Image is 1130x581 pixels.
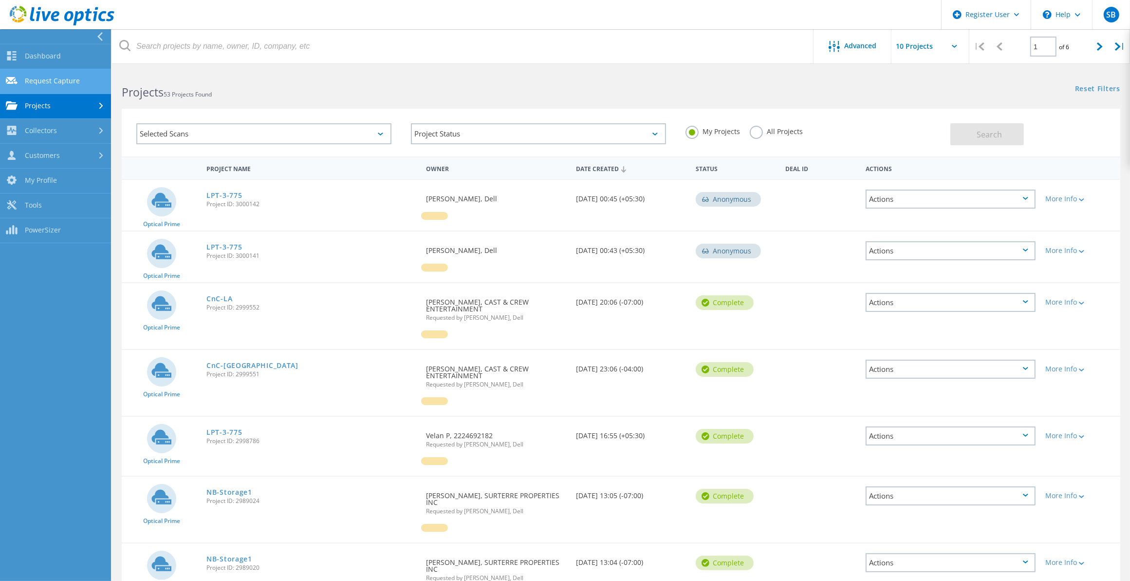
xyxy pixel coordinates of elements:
span: Project ID: 2989020 [206,565,416,571]
span: Requested by [PERSON_NAME], Dell [426,575,566,581]
span: Project ID: 2999552 [206,305,416,310]
div: More Info [1045,299,1115,306]
span: of 6 [1059,43,1069,51]
div: More Info [1045,559,1115,566]
span: Project ID: 2989024 [206,498,416,504]
div: | [1110,29,1130,64]
a: LPT-3-775 [206,244,242,251]
b: Projects [122,84,164,100]
span: 53 Projects Found [164,90,212,98]
label: All Projects [750,126,803,135]
span: Requested by [PERSON_NAME], Dell [426,382,566,387]
span: SB [1106,11,1116,19]
svg: \n [1043,10,1052,19]
a: CnC-[GEOGRAPHIC_DATA] [206,362,298,369]
div: Velan P, 2224692182 [421,417,571,457]
div: More Info [1045,247,1115,254]
div: Selected Scans [136,123,391,144]
div: Actions [866,190,1036,209]
span: Search [977,129,1002,140]
span: Optical Prime [143,325,180,330]
div: [DATE] 13:05 (-07:00) [571,477,691,509]
div: Actions [866,241,1036,260]
a: CnC-LA [206,295,232,302]
a: NB-Storage1 [206,489,252,496]
div: Deal Id [781,159,861,177]
div: Status [691,159,781,177]
div: Complete [696,295,754,310]
a: LPT-3-775 [206,192,242,199]
div: [PERSON_NAME], Dell [421,232,571,264]
div: [DATE] 23:06 (-04:00) [571,350,691,382]
div: More Info [1045,432,1115,439]
div: Project Name [202,159,421,177]
div: Complete [696,429,754,444]
a: Reset Filters [1075,85,1120,94]
span: Optical Prime [143,273,180,279]
div: [PERSON_NAME], Dell [421,180,571,212]
div: [DATE] 13:04 (-07:00) [571,543,691,576]
span: Project ID: 3000142 [206,201,416,207]
div: [DATE] 00:43 (+05:30) [571,232,691,264]
input: Search projects by name, owner, ID, company, etc [112,29,814,63]
div: [DATE] 20:06 (-07:00) [571,283,691,315]
div: More Info [1045,492,1115,499]
div: | [969,29,989,64]
div: Complete [696,556,754,570]
div: Actions [866,293,1036,312]
div: Anonymous [696,244,761,258]
div: [DATE] 00:45 (+05:30) [571,180,691,212]
span: Project ID: 2998786 [206,438,416,444]
div: [PERSON_NAME], SURTERRE PROPERTIES INC [421,477,571,524]
span: Requested by [PERSON_NAME], Dell [426,508,566,514]
div: Actions [866,486,1036,505]
div: Date Created [571,159,691,177]
span: Project ID: 3000141 [206,253,416,259]
div: Complete [696,362,754,377]
div: Project Status [411,123,666,144]
div: [PERSON_NAME], CAST & CREW ENTERTAINMENT [421,283,571,330]
span: Optical Prime [143,391,180,397]
button: Search [950,123,1024,145]
span: Optical Prime [143,518,180,524]
div: Actions [866,426,1036,445]
label: My Projects [685,126,740,135]
div: More Info [1045,366,1115,372]
a: Live Optics Dashboard [10,20,114,27]
a: NB-Storage1 [206,556,252,562]
div: Owner [421,159,571,177]
div: [PERSON_NAME], CAST & CREW ENTERTAINMENT [421,350,571,397]
span: Optical Prime [143,221,180,227]
div: Actions [866,360,1036,379]
div: [DATE] 16:55 (+05:30) [571,417,691,449]
a: LPT-3-775 [206,429,242,436]
div: Actions [866,553,1036,572]
span: Optical Prime [143,458,180,464]
span: Advanced [845,42,877,49]
span: Requested by [PERSON_NAME], Dell [426,442,566,447]
div: Anonymous [696,192,761,207]
div: More Info [1045,195,1115,202]
div: Actions [861,159,1040,177]
span: Requested by [PERSON_NAME], Dell [426,315,566,321]
div: Complete [696,489,754,504]
span: Project ID: 2999551 [206,371,416,377]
